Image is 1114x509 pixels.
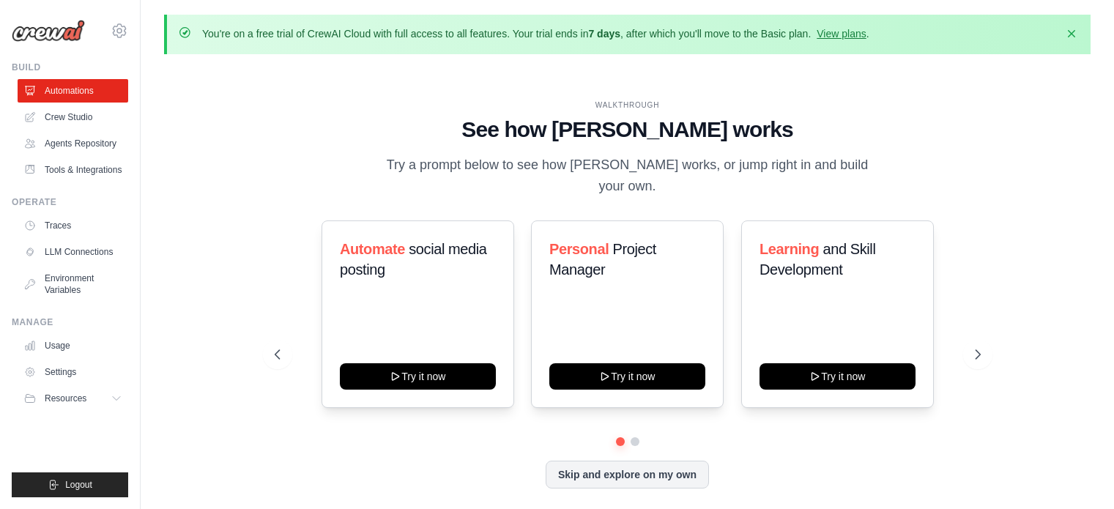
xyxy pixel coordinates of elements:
[18,360,128,384] a: Settings
[12,316,128,328] div: Manage
[65,479,92,491] span: Logout
[12,20,85,42] img: Logo
[275,116,981,143] h1: See how [PERSON_NAME] works
[275,100,981,111] div: WALKTHROUGH
[340,241,405,257] span: Automate
[45,393,86,404] span: Resources
[382,155,874,198] p: Try a prompt below to see how [PERSON_NAME] works, or jump right in and build your own.
[760,241,875,278] span: and Skill Development
[760,363,916,390] button: Try it now
[18,387,128,410] button: Resources
[549,241,609,257] span: Personal
[817,28,866,40] a: View plans
[18,267,128,302] a: Environment Variables
[202,26,869,41] p: You're on a free trial of CrewAI Cloud with full access to all features. Your trial ends in , aft...
[18,158,128,182] a: Tools & Integrations
[12,62,128,73] div: Build
[340,241,487,278] span: social media posting
[340,363,496,390] button: Try it now
[549,363,705,390] button: Try it now
[18,79,128,103] a: Automations
[12,472,128,497] button: Logout
[546,461,709,488] button: Skip and explore on my own
[588,28,620,40] strong: 7 days
[18,132,128,155] a: Agents Repository
[18,105,128,129] a: Crew Studio
[18,214,128,237] a: Traces
[760,241,819,257] span: Learning
[18,334,128,357] a: Usage
[12,196,128,208] div: Operate
[18,240,128,264] a: LLM Connections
